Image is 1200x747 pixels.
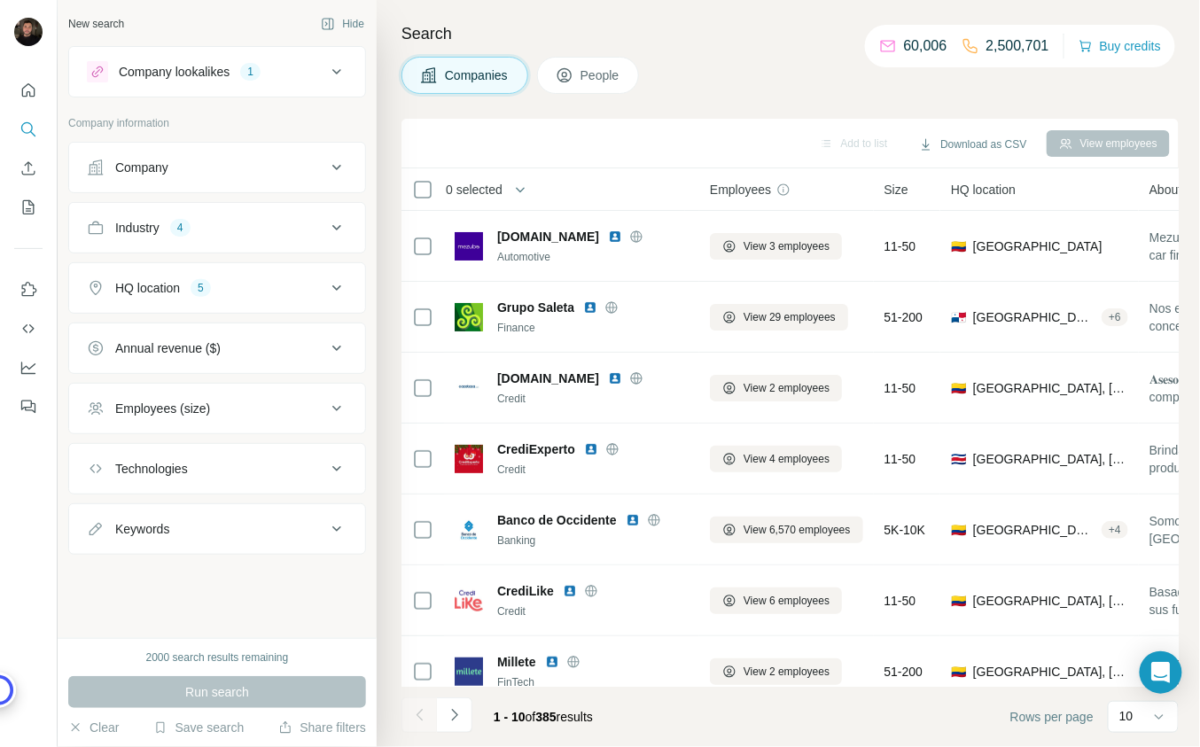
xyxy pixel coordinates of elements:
div: Technologies [115,460,188,478]
div: Company [115,159,168,176]
span: 11-50 [884,379,916,397]
img: LinkedIn logo [583,300,597,315]
span: 385 [536,710,557,724]
div: Banking [497,533,689,549]
span: 11-50 [884,450,916,468]
img: LinkedIn logo [545,655,559,669]
div: Credit [497,603,689,619]
button: Use Surfe API [14,313,43,345]
img: Logo of CrediExperto [455,445,483,473]
button: View 2 employees [710,658,842,685]
img: Logo of CrediLike [455,587,483,615]
span: 1 - 10 [494,710,526,724]
button: Enrich CSV [14,152,43,184]
div: Open Intercom Messenger [1140,651,1182,694]
span: [GEOGRAPHIC_DATA], [GEOGRAPHIC_DATA][PERSON_NAME] [973,450,1128,468]
span: [GEOGRAPHIC_DATA] [973,237,1103,255]
button: Quick start [14,74,43,106]
button: Keywords [69,508,365,550]
span: [GEOGRAPHIC_DATA], [GEOGRAPHIC_DATA] [973,592,1128,610]
div: Finance [497,320,689,336]
button: Hide [308,11,377,37]
span: [GEOGRAPHIC_DATA], [GEOGRAPHIC_DATA] [973,308,1095,326]
div: Industry [115,219,160,237]
img: Avatar [14,18,43,46]
span: Grupo Saleta [497,299,574,316]
img: Logo of Banco de Occidente [455,516,483,544]
p: 2,500,701 [986,35,1049,57]
div: FinTech [497,674,689,690]
div: Employees (size) [115,400,210,417]
button: View 2 employees [710,375,842,401]
span: of [526,710,536,724]
img: Logo of mezubo.com [455,232,483,261]
span: People [581,66,621,84]
span: View 6,570 employees [744,522,851,538]
button: Annual revenue ($) [69,327,365,370]
span: 11-50 [884,237,916,255]
span: [GEOGRAPHIC_DATA], [GEOGRAPHIC_DATA] [973,379,1128,397]
button: Share filters [278,719,366,736]
span: Size [884,181,908,198]
img: Logo of Grupo Saleta [455,303,483,331]
span: [GEOGRAPHIC_DATA], [GEOGRAPHIC_DATA] [973,663,1128,681]
span: [GEOGRAPHIC_DATA], [PERSON_NAME][GEOGRAPHIC_DATA] [973,521,1095,539]
span: Employees [710,181,771,198]
span: Banco de Occidente [497,511,617,529]
div: Annual revenue ($) [115,339,221,357]
span: 🇨🇴 [951,663,966,681]
div: Credit [497,462,689,478]
span: Companies [445,66,510,84]
button: Search [14,113,43,145]
button: Employees (size) [69,387,365,430]
button: View 6 employees [710,587,842,614]
span: CrediLike [497,582,554,600]
p: 60,006 [904,35,947,57]
span: 🇨🇴 [951,379,966,397]
button: Navigate to next page [437,697,472,733]
img: LinkedIn logo [608,230,622,244]
span: 51-200 [884,308,923,326]
span: 0 selected [446,181,503,198]
button: Industry4 [69,206,365,249]
span: View 2 employees [744,380,830,396]
div: + 6 [1102,309,1128,325]
span: results [494,710,593,724]
span: 🇨🇴 [951,521,966,539]
span: View 3 employees [744,238,830,254]
h4: Search [401,21,1179,46]
button: Save search [153,719,244,736]
div: 4 [170,220,191,236]
span: 🇨🇴 [951,592,966,610]
img: Logo of cazatasa.com [455,374,483,402]
p: Company information [68,115,366,131]
button: View 4 employees [710,446,842,472]
span: About [1149,181,1182,198]
button: View 3 employees [710,233,842,260]
span: 51-200 [884,663,923,681]
div: 1 [240,64,261,80]
button: Technologies [69,447,365,490]
div: 2000 search results remaining [146,650,289,665]
span: Rows per page [1010,708,1094,726]
span: View 4 employees [744,451,830,467]
div: 5 [191,280,211,296]
span: View 2 employees [744,664,830,680]
button: Company lookalikes1 [69,51,365,93]
span: [DOMAIN_NAME] [497,228,599,245]
button: View 6,570 employees [710,517,863,543]
img: LinkedIn logo [608,371,622,385]
span: HQ location [951,181,1016,198]
div: Automotive [497,249,689,265]
button: Feedback [14,391,43,423]
div: + 4 [1102,522,1128,538]
div: Keywords [115,520,169,538]
span: CrediExperto [497,440,575,458]
span: 5K-10K [884,521,926,539]
button: Download as CSV [907,131,1039,158]
button: Company [69,146,365,189]
div: Company lookalikes [119,63,230,81]
button: View 29 employees [710,304,848,331]
button: My lists [14,191,43,223]
div: HQ location [115,279,180,297]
